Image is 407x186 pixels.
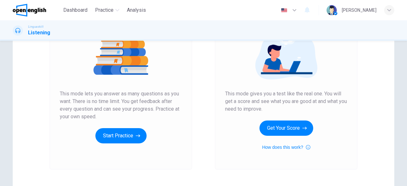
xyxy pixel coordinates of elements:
button: Dashboard [61,4,90,16]
button: Analysis [124,4,148,16]
img: OpenEnglish logo [13,4,46,17]
button: Practice [93,4,122,16]
span: Linguaskill [28,24,44,29]
a: OpenEnglish logo [13,4,61,17]
span: Dashboard [63,6,87,14]
span: Practice [95,6,114,14]
div: [PERSON_NAME] [342,6,376,14]
button: How does this work? [262,143,310,151]
span: This mode lets you answer as many questions as you want. There is no time limit. You get feedback... [60,90,182,121]
img: en [280,8,288,13]
span: This mode gives you a test like the real one. You will get a score and see what you are good at a... [225,90,347,113]
button: Start Practice [95,128,147,143]
button: Get Your Score [259,121,313,136]
h1: Listening [28,29,50,37]
span: Analysis [127,6,146,14]
img: Profile picture [327,5,337,15]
